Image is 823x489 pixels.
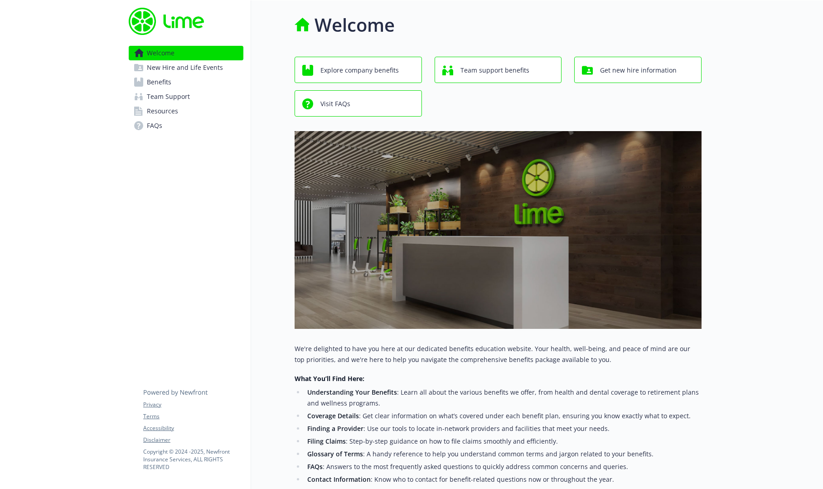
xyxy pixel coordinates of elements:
a: Accessibility [143,424,243,432]
li: : Step-by-step guidance on how to file claims smoothly and efficiently. [305,436,702,447]
a: FAQs [129,118,243,133]
li: : Learn all about the various benefits we offer, from health and dental coverage to retirement pl... [305,387,702,409]
strong: Filing Claims [307,437,346,445]
a: Terms [143,412,243,421]
span: New Hire and Life Events [147,60,223,75]
span: Get new hire information [600,62,677,79]
p: We're delighted to have you here at our dedicated benefits education website. Your health, well-b... [295,343,702,365]
strong: Understanding Your Benefits [307,388,397,396]
button: Visit FAQs [295,90,422,117]
button: Team support benefits [435,57,562,83]
span: Welcome [147,46,174,60]
a: Benefits [129,75,243,89]
a: Disclaimer [143,436,243,444]
span: Resources [147,104,178,118]
strong: FAQs [307,462,323,471]
a: Welcome [129,46,243,60]
span: Team Support [147,89,190,104]
span: FAQs [147,118,162,133]
img: overview page banner [295,131,702,329]
a: New Hire and Life Events [129,60,243,75]
strong: Glossary of Terms [307,450,363,458]
a: Resources [129,104,243,118]
li: : Answers to the most frequently asked questions to quickly address common concerns and queries. [305,461,702,472]
li: : Know who to contact for benefit-related questions now or throughout the year. [305,474,702,485]
strong: Contact Information [307,475,371,484]
h1: Welcome [315,11,395,39]
strong: Finding a Provider [307,424,363,433]
li: : Use our tools to locate in-network providers and facilities that meet your needs. [305,423,702,434]
span: Team support benefits [460,62,529,79]
a: Team Support [129,89,243,104]
span: Benefits [147,75,171,89]
button: Explore company benefits [295,57,422,83]
p: Copyright © 2024 - 2025 , Newfront Insurance Services, ALL RIGHTS RESERVED [143,448,243,471]
span: Visit FAQs [320,95,350,112]
span: Explore company benefits [320,62,399,79]
button: Get new hire information [574,57,702,83]
li: : Get clear information on what’s covered under each benefit plan, ensuring you know exactly what... [305,411,702,421]
a: Privacy [143,401,243,409]
strong: Coverage Details [307,411,359,420]
strong: What You’ll Find Here: [295,374,364,383]
li: : A handy reference to help you understand common terms and jargon related to your benefits. [305,449,702,460]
